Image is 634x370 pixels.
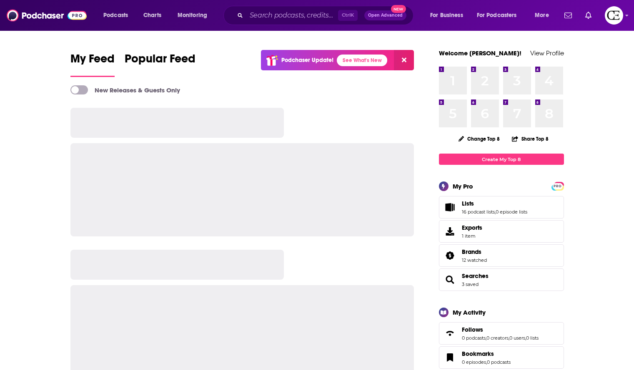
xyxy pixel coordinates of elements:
[442,328,459,339] a: Follows
[430,10,463,21] span: For Business
[462,272,489,280] a: Searches
[442,274,459,286] a: Searches
[582,8,595,22] a: Show notifications dropdown
[337,55,387,66] a: See What's New
[338,10,358,21] span: Ctrl K
[103,10,128,21] span: Podcasts
[7,7,87,23] img: Podchaser - Follow, Share and Rate Podcasts
[442,201,459,213] a: Lists
[462,335,486,341] a: 0 podcasts
[486,335,486,341] span: ,
[442,226,459,237] span: Exports
[553,183,563,189] a: PRO
[462,224,482,231] span: Exports
[439,154,564,165] a: Create My Top 8
[535,10,549,21] span: More
[561,8,575,22] a: Show notifications dropdown
[487,359,511,365] a: 0 podcasts
[511,131,549,147] button: Share Top 8
[246,9,338,22] input: Search podcasts, credits, & more...
[462,248,487,256] a: Brands
[462,209,495,215] a: 16 podcast lists
[98,9,139,22] button: open menu
[143,10,161,21] span: Charts
[509,335,525,341] a: 0 users
[453,308,486,316] div: My Activity
[281,57,333,64] p: Podchaser Update!
[442,352,459,363] a: Bookmarks
[125,52,195,71] span: Popular Feed
[462,326,539,333] a: Follows
[178,10,207,21] span: Monitoring
[442,250,459,261] a: Brands
[454,134,505,144] button: Change Top 8
[439,268,564,291] span: Searches
[439,196,564,219] span: Lists
[424,9,474,22] button: open menu
[486,335,509,341] a: 0 creators
[526,335,539,341] a: 0 lists
[486,359,487,365] span: ,
[70,52,115,77] a: My Feed
[368,13,403,17] span: Open Advanced
[462,200,527,207] a: Lists
[462,248,481,256] span: Brands
[462,200,474,207] span: Lists
[462,233,482,239] span: 1 item
[525,335,526,341] span: ,
[462,359,486,365] a: 0 episodes
[231,6,421,25] div: Search podcasts, credits, & more...
[70,85,180,94] a: New Releases & Guests Only
[439,244,564,267] span: Brands
[529,9,559,22] button: open menu
[471,9,529,22] button: open menu
[496,209,527,215] a: 0 episode lists
[439,346,564,369] span: Bookmarks
[530,49,564,57] a: View Profile
[70,52,115,71] span: My Feed
[391,5,406,13] span: New
[453,182,473,190] div: My Pro
[439,49,521,57] a: Welcome [PERSON_NAME]!
[553,183,563,189] span: PRO
[462,257,487,263] a: 12 watched
[462,350,511,358] a: Bookmarks
[605,6,623,25] img: User Profile
[605,6,623,25] span: Logged in as cozyearthaudio
[364,10,406,20] button: Open AdvancedNew
[462,281,479,287] a: 3 saved
[125,52,195,77] a: Popular Feed
[509,335,509,341] span: ,
[138,9,166,22] a: Charts
[605,6,623,25] button: Show profile menu
[439,220,564,243] a: Exports
[462,326,483,333] span: Follows
[172,9,218,22] button: open menu
[477,10,517,21] span: For Podcasters
[439,322,564,345] span: Follows
[462,350,494,358] span: Bookmarks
